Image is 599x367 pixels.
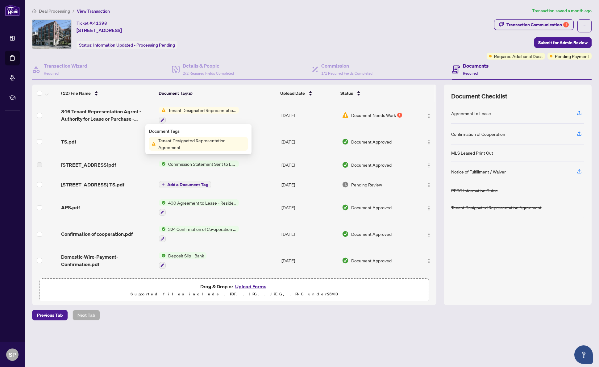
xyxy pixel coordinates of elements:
[159,252,206,269] button: Status IconDeposit Slip - Bank
[166,199,239,206] span: 400 Agreement to Lease - Residential
[61,204,80,211] span: APS.pdf
[426,140,431,145] img: Logo
[159,226,239,242] button: Status Icon324 Confirmation of Co-operation and Representation - Tenant/Landlord
[279,102,339,128] td: [DATE]
[159,161,166,167] img: Status Icon
[463,71,478,76] span: Required
[451,204,542,211] div: Tenant Designated Representation Agreement
[563,22,569,27] div: 1
[426,206,431,211] img: Logo
[149,128,248,135] div: Document Tags
[451,187,498,194] div: RECO Information Guide
[342,138,349,145] img: Document Status
[280,90,305,97] span: Upload Date
[338,85,413,102] th: Status
[279,155,339,175] td: [DATE]
[424,229,434,239] button: Logo
[351,138,392,145] span: Document Approved
[61,138,76,145] span: TS.pdf
[9,350,16,359] span: SP
[44,71,59,76] span: Required
[167,182,208,187] span: Add a Document Tag
[37,310,63,320] span: Previous Tab
[532,7,592,15] article: Transaction saved a month ago
[77,19,107,27] div: Ticket #:
[351,181,382,188] span: Pending Review
[159,199,166,206] img: Status Icon
[166,107,239,114] span: Tenant Designated Representation Agreement
[424,110,434,120] button: Logo
[279,128,339,155] td: [DATE]
[159,226,166,232] img: Status Icon
[424,180,434,190] button: Logo
[397,113,402,118] div: 1
[321,62,372,69] h4: Commission
[44,290,425,298] p: Supported files include .PDF, .JPG, .JPEG, .PNG under 25 MB
[162,183,165,186] span: plus
[351,231,392,237] span: Document Approved
[426,232,431,237] img: Logo
[61,108,154,123] span: 346 Tenant Representation Agrmt - Authority for Lease or Purchase - PropTx.pdf
[233,282,268,290] button: Upload Forms
[424,137,434,147] button: Logo
[159,107,166,114] img: Status Icon
[538,38,588,48] span: Submit for Admin Review
[166,226,239,232] span: 324 Confirmation of Co-operation and Representation - Tenant/Landlord
[351,204,392,211] span: Document Approved
[279,221,339,247] td: [DATE]
[93,20,107,26] span: 41398
[494,53,543,60] span: Requires Additional Docs
[342,257,349,264] img: Document Status
[156,137,248,151] span: Tenant Designated Representation Agreement
[32,20,71,49] img: IMG-C12203245_1.jpg
[77,27,122,34] span: [STREET_ADDRESS]
[451,168,506,175] div: Notice of Fulfillment / Waiver
[582,24,587,28] span: ellipsis
[159,252,166,259] img: Status Icon
[342,204,349,211] img: Document Status
[32,310,68,320] button: Previous Tab
[159,107,239,123] button: Status IconTenant Designated Representation Agreement
[156,85,278,102] th: Document Tag(s)
[166,161,239,167] span: Commission Statement Sent to Listing Brokerage
[494,19,574,30] button: Transaction Communication1
[32,9,36,13] span: home
[279,194,339,221] td: [DATE]
[342,112,349,119] img: Document Status
[77,41,177,49] div: Status:
[426,259,431,264] img: Logo
[574,345,593,364] button: Open asap
[424,160,434,170] button: Logo
[200,282,268,290] span: Drag & Drop or
[183,71,234,76] span: 2/2 Required Fields Completed
[166,252,206,259] span: Deposit Slip - Bank
[351,112,396,119] span: Document Needs Work
[149,140,156,147] img: Status Icon
[342,181,349,188] img: Document Status
[73,310,100,320] button: Next Tab
[351,257,392,264] span: Document Approved
[61,90,91,97] span: (12) File Name
[159,181,211,188] button: Add a Document Tag
[342,161,349,168] img: Document Status
[278,85,338,102] th: Upload Date
[159,199,239,216] button: Status Icon400 Agreement to Lease - Residential
[73,7,74,15] li: /
[61,181,124,188] span: [STREET_ADDRESS] TS.pdf
[426,183,431,188] img: Logo
[5,5,20,16] img: logo
[506,20,569,30] div: Transaction Communication
[340,90,353,97] span: Status
[61,253,154,268] span: Domestic-Wire-Payment-Confirmation.pdf
[61,161,116,169] span: [STREET_ADDRESS]pdf
[451,92,507,101] span: Document Checklist
[463,62,489,69] h4: Documents
[183,62,234,69] h4: Details & People
[424,256,434,265] button: Logo
[93,42,175,48] span: Information Updated - Processing Pending
[159,181,211,189] button: Add a Document Tag
[44,62,87,69] h4: Transaction Wizard
[59,85,156,102] th: (12) File Name
[451,110,491,117] div: Agreement to Lease
[279,247,339,274] td: [DATE]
